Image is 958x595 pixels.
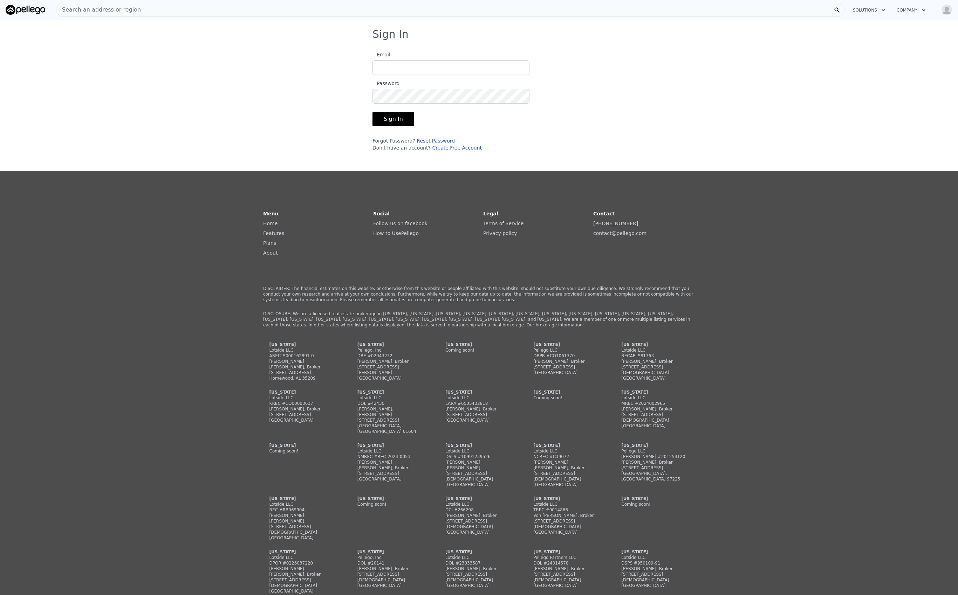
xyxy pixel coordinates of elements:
a: Reset Password [417,138,455,144]
div: DSPS #950109-91 [621,560,689,566]
button: Sign In [372,112,414,126]
div: [US_STATE] [445,496,513,501]
div: [PERSON_NAME] [PERSON_NAME], Broker [533,459,601,471]
div: Lotside LLC [621,347,689,353]
div: Coming soon! [269,448,337,454]
div: DSLS #10991239526 [445,454,513,459]
div: [GEOGRAPHIC_DATA] [533,583,601,588]
div: [GEOGRAPHIC_DATA] [445,417,513,423]
div: [STREET_ADDRESS][DEMOGRAPHIC_DATA] [533,518,601,530]
div: Coming soon! [445,347,513,353]
div: [STREET_ADDRESS][DEMOGRAPHIC_DATA] [621,572,689,583]
a: Follow us on facebook [373,221,427,226]
div: [PERSON_NAME], Broker [621,566,689,572]
div: [GEOGRAPHIC_DATA] [269,417,337,423]
div: Pellego LLC [621,448,689,454]
div: [PERSON_NAME], Broker [445,406,513,412]
a: [PHONE_NUMBER] [593,221,638,226]
div: [PERSON_NAME], [PERSON_NAME] [445,459,513,471]
div: [STREET_ADDRESS][DEMOGRAPHIC_DATA] [445,471,513,482]
div: [US_STATE] [357,443,425,448]
div: Coming soon! [621,501,689,507]
a: How to UsePellego [373,230,419,236]
div: Lotside LLC [269,501,337,507]
div: [GEOGRAPHIC_DATA] [445,482,513,487]
div: [GEOGRAPHIC_DATA] [445,530,513,535]
div: [GEOGRAPHIC_DATA] [445,583,513,588]
div: Coming soon! [533,395,601,401]
div: [US_STATE] [533,443,601,448]
div: [US_STATE] [533,496,601,501]
div: [PERSON_NAME], Broker [533,566,601,572]
div: [PERSON_NAME] [PERSON_NAME], Broker [269,359,337,370]
div: [US_STATE] [445,549,513,555]
div: [US_STATE] [533,389,601,395]
div: [STREET_ADDRESS][DEMOGRAPHIC_DATA] [621,412,689,423]
div: [GEOGRAPHIC_DATA] [621,375,689,381]
div: NCREC #C39072 [533,454,601,459]
div: [GEOGRAPHIC_DATA] [357,583,425,588]
div: [STREET_ADDRESS][DEMOGRAPHIC_DATA] [445,572,513,583]
div: [PERSON_NAME] [PERSON_NAME], Broker [269,566,337,577]
div: [STREET_ADDRESS] [357,471,425,476]
div: [PERSON_NAME], Broker [445,513,513,518]
div: LARA #6505432818 [445,401,513,406]
div: [US_STATE] [621,549,689,555]
div: [STREET_ADDRESS] [269,412,337,417]
div: [US_STATE] [357,342,425,347]
div: [GEOGRAPHIC_DATA] [533,530,601,535]
span: Email [372,52,390,57]
div: [STREET_ADDRESS][DEMOGRAPHIC_DATA] [357,572,425,583]
div: [US_STATE] [621,342,689,347]
div: Pellego, Inc. [357,347,425,353]
div: Lotside LLC [357,395,425,401]
div: [STREET_ADDRESS][DEMOGRAPHIC_DATA] [445,518,513,530]
div: RECAB #81363 [621,353,689,359]
div: [US_STATE] [445,443,513,448]
div: [STREET_ADDRESS][DEMOGRAPHIC_DATA] [269,577,337,588]
a: Features [263,230,284,236]
div: Lotside LLC [445,501,513,507]
div: [US_STATE] [621,496,689,501]
div: [US_STATE] [269,496,337,501]
div: [PERSON_NAME], Broker [445,566,513,572]
div: Lotside LLC [533,501,601,507]
div: Coming soon! [357,501,425,507]
div: [US_STATE] [357,496,425,501]
div: Lotside LLC [621,555,689,560]
div: [US_STATE] [269,443,337,448]
div: [PERSON_NAME] [PERSON_NAME], Broker [357,459,425,471]
div: [GEOGRAPHIC_DATA] [269,588,337,594]
div: [GEOGRAPHIC_DATA] [357,375,425,381]
div: DCI #266298 [445,507,513,513]
span: Password [372,81,399,86]
div: [US_STATE] [621,389,689,395]
div: DRE #02043232 [357,353,425,359]
div: [STREET_ADDRESS] [621,465,689,471]
div: Von [PERSON_NAME], Broker [533,513,601,518]
div: [STREET_ADDRESS][DEMOGRAPHIC_DATA] [533,572,601,583]
div: [US_STATE] [445,389,513,395]
div: [STREET_ADDRESS] [269,370,337,375]
div: [US_STATE] [357,389,425,395]
div: [STREET_ADDRESS][DEMOGRAPHIC_DATA] [621,364,689,375]
div: AREC #000162891-0 [269,353,337,359]
div: [US_STATE] [269,389,337,395]
div: [US_STATE] [445,342,513,347]
div: [US_STATE] [533,549,601,555]
span: Search an address or region [56,6,141,14]
div: Forgot Password? Don't have an account? [372,137,529,151]
a: contact@pellego.com [593,230,646,236]
div: [PERSON_NAME], Broker [269,406,337,412]
div: [GEOGRAPHIC_DATA] [533,370,601,375]
div: Lotside LLC [445,448,513,454]
div: Lotside LLC [533,448,601,454]
h3: Sign In [372,28,586,41]
div: DOL #24014578 [533,560,601,566]
p: DISCLOSURE: We are a licensed real estate brokerage in [US_STATE], [US_STATE], [US_STATE], [US_ST... [263,311,695,328]
div: [PERSON_NAME], Broker [621,359,689,364]
div: TREC #9014866 [533,507,601,513]
input: Password [372,89,529,104]
a: Create Free Account [432,145,482,151]
div: [PERSON_NAME], [PERSON_NAME] [357,406,425,417]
